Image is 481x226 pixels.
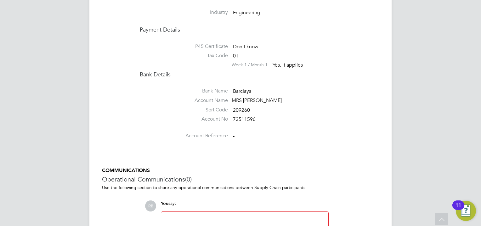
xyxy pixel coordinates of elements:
span: RB [145,200,156,211]
span: Don't know [233,44,258,50]
label: Account Reference [140,133,228,139]
span: 0T [233,53,239,59]
label: Week 1 / Month 1 [232,62,268,68]
button: Open Resource Center, 11 new notifications [456,201,476,221]
span: 209260 [233,107,250,113]
h3: Operational Communications [102,175,379,183]
p: Use the following section to share any operational communications between Supply Chain participants. [102,185,379,190]
h4: Bank Details [140,71,379,78]
h5: COMMUNICATIONS [102,167,379,174]
label: Bank Name [140,88,228,94]
label: Account No [140,116,228,122]
div: MRS [PERSON_NAME] [232,97,291,104]
label: Account Name [140,97,228,104]
label: P45 Certificate [140,43,228,50]
label: Industry [140,9,228,16]
div: 11 [456,205,461,213]
span: - [233,133,235,139]
h4: Payment Details [140,26,379,33]
span: 73511596 [233,116,256,122]
span: Engineering [233,10,260,16]
span: You [161,201,168,206]
span: (0) [185,175,192,183]
div: say: [161,200,329,211]
span: Yes, it applies [273,62,303,68]
label: Tax Code [140,52,228,59]
span: Barclays [233,88,251,94]
label: Sort Code [140,107,228,113]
